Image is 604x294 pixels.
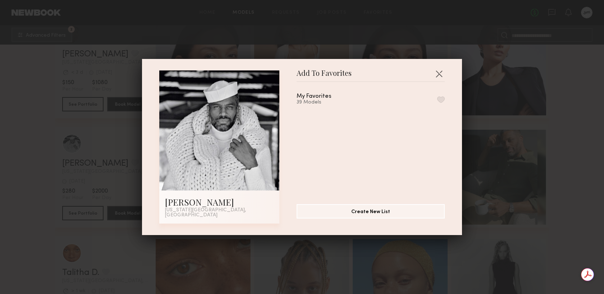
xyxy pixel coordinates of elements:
span: Add To Favorites [297,70,352,81]
button: Create New List [297,204,445,219]
button: Close [433,68,445,79]
div: 39 Models [297,100,349,105]
div: [PERSON_NAME] [165,196,274,208]
div: My Favorites [297,93,331,100]
div: [US_STATE][GEOGRAPHIC_DATA], [GEOGRAPHIC_DATA] [165,208,274,218]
